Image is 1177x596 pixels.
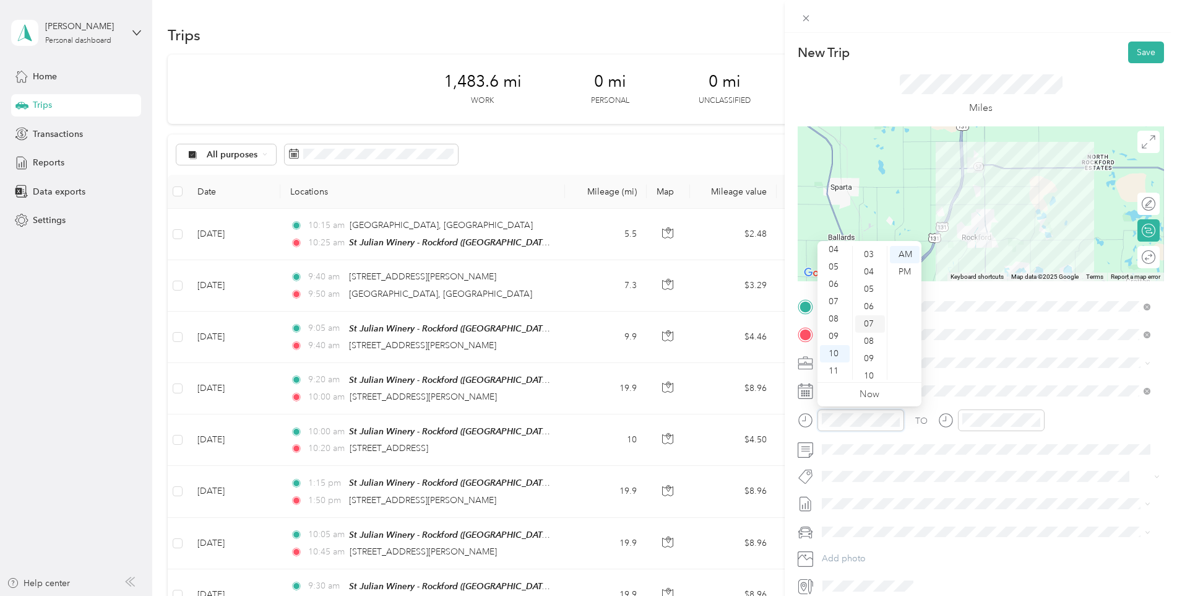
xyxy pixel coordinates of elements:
button: Keyboard shortcuts [951,273,1004,281]
div: 10 [855,367,885,385]
div: 08 [820,310,850,328]
button: Save [1128,42,1164,63]
div: TO [915,414,928,427]
div: 05 [820,258,850,276]
a: Now [860,388,879,400]
a: Open this area in Google Maps (opens a new window) [801,265,842,281]
iframe: Everlance-gr Chat Button Frame [1108,527,1177,596]
div: 05 [855,281,885,298]
p: New Trip [798,44,850,61]
div: 06 [855,298,885,315]
p: Miles [969,100,993,116]
a: Report a map error [1111,273,1160,280]
div: 03 [855,246,885,263]
div: 08 [855,333,885,350]
div: 07 [820,293,850,310]
div: 04 [855,263,885,281]
button: Add photo [817,550,1164,568]
div: 10 [820,345,850,362]
div: 06 [820,276,850,293]
div: 04 [820,241,850,258]
div: 09 [855,350,885,367]
div: 09 [820,328,850,345]
div: 11 [820,362,850,380]
div: 07 [855,315,885,333]
div: PM [890,263,920,281]
span: Map data ©2025 Google [1011,273,1079,280]
a: Terms (opens in new tab) [1086,273,1103,280]
div: AM [890,246,920,263]
img: Google [801,265,842,281]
